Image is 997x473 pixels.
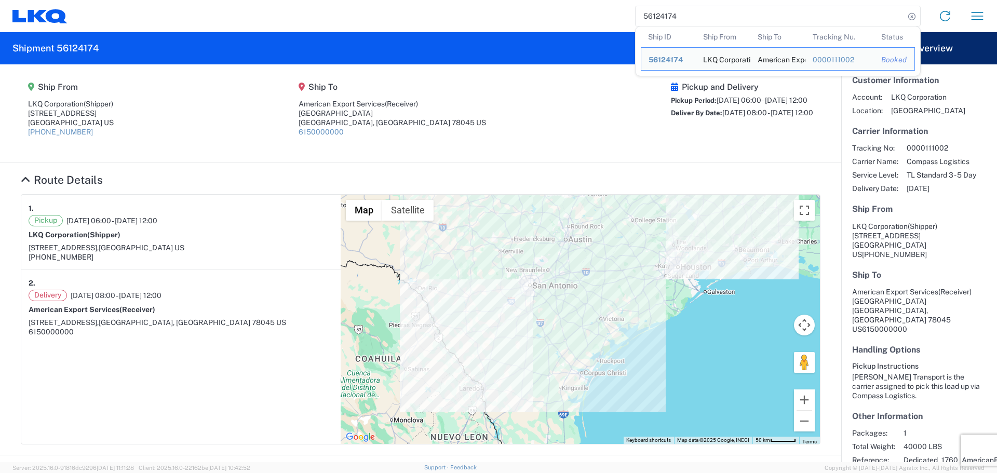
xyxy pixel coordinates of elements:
[343,430,378,444] a: Open this area in Google Maps (opens a new window)
[852,455,895,465] span: Reference:
[29,277,35,290] strong: 2.
[28,118,114,127] div: [GEOGRAPHIC_DATA] US
[907,184,976,193] span: [DATE]
[626,437,671,444] button: Keyboard shortcuts
[29,252,333,262] div: [PHONE_NUMBER]
[907,157,976,166] span: Compass Logistics
[99,318,286,327] span: [GEOGRAPHIC_DATA], [GEOGRAPHIC_DATA] 78045 US
[717,96,807,104] span: [DATE] 06:00 - [DATE] 12:00
[649,55,689,64] div: 56124174
[938,288,972,296] span: (Receiver)
[825,463,985,472] span: Copyright © [DATE]-[DATE] Agistix Inc., All Rights Reserved
[852,204,986,214] h5: Ship From
[346,200,382,221] button: Show street map
[299,118,486,127] div: [GEOGRAPHIC_DATA], [GEOGRAPHIC_DATA] 78045 US
[852,184,898,193] span: Delivery Date:
[874,26,915,47] th: Status
[671,109,722,117] span: Deliver By Date:
[802,439,817,444] a: Terms
[29,202,34,215] strong: 1.
[852,442,895,451] span: Total Weight:
[891,106,965,115] span: [GEOGRAPHIC_DATA]
[805,26,874,47] th: Tracking Nu.
[299,82,486,92] h5: Ship To
[84,100,113,108] span: (Shipper)
[852,126,986,136] h5: Carrier Information
[382,200,434,221] button: Show satellite imagery
[299,128,344,136] a: 6150000000
[424,464,450,470] a: Support
[750,26,805,47] th: Ship To
[752,437,799,444] button: Map Scale: 50 km per 46 pixels
[29,318,99,327] span: [STREET_ADDRESS],
[28,99,114,109] div: LKQ Corporation
[722,109,813,117] span: [DATE] 08:00 - [DATE] 12:00
[119,305,155,314] span: (Receiver)
[852,232,921,240] span: [STREET_ADDRESS]
[97,465,134,471] span: [DATE] 11:11:28
[636,6,905,26] input: Shipment, tracking or reference number
[29,305,155,314] strong: American Export Services
[66,216,157,225] span: [DATE] 06:00 - [DATE] 12:00
[677,437,749,443] span: Map data ©2025 Google, INEGI
[299,109,486,118] div: [GEOGRAPHIC_DATA]
[28,82,114,92] h5: Ship From
[852,411,986,421] h5: Other Information
[794,389,815,410] button: Zoom in
[758,48,798,70] div: American Export Services
[641,26,696,47] th: Ship ID
[852,372,986,400] div: [PERSON_NAME] Transport is the carrier assigned to pick this load up via Compass Logistics.
[907,143,976,153] span: 0000111002
[29,244,99,252] span: [STREET_ADDRESS],
[29,290,67,301] span: Delivery
[641,26,920,76] table: Search Results
[794,315,815,335] button: Map camera controls
[21,173,103,186] a: Hide Details
[852,288,972,305] span: American Export Services [GEOGRAPHIC_DATA]
[12,42,99,55] h2: Shipment 56124174
[852,270,986,280] h5: Ship To
[71,291,161,300] span: [DATE] 08:00 - [DATE] 12:00
[794,352,815,373] button: Drag Pegman onto the map to open Street View
[299,99,486,109] div: American Export Services
[852,287,986,334] address: [GEOGRAPHIC_DATA], [GEOGRAPHIC_DATA] 78045 US
[794,411,815,431] button: Zoom out
[343,430,378,444] img: Google
[852,428,895,438] span: Packages:
[696,26,751,47] th: Ship From
[852,345,986,355] h5: Handling Options
[12,465,134,471] span: Server: 2025.16.0-91816dc9296
[852,106,883,115] span: Location:
[671,82,813,92] h5: Pickup and Delivery
[756,437,770,443] span: 50 km
[862,250,927,259] span: [PHONE_NUMBER]
[29,215,63,226] span: Pickup
[28,109,114,118] div: [STREET_ADDRESS]
[862,325,907,333] span: 6150000000
[139,465,250,471] span: Client: 2025.16.0-22162be
[891,92,965,102] span: LKQ Corporation
[852,222,908,231] span: LKQ Corporation
[852,157,898,166] span: Carrier Name:
[208,465,250,471] span: [DATE] 10:42:52
[852,222,986,259] address: [GEOGRAPHIC_DATA] US
[907,170,976,180] span: TL Standard 3 - 5 Day
[852,170,898,180] span: Service Level:
[703,48,744,70] div: LKQ Corporation
[908,222,937,231] span: (Shipper)
[813,55,867,64] div: 0000111002
[881,55,907,64] div: Booked
[671,97,717,104] span: Pickup Period:
[29,327,333,336] div: 6150000000
[28,128,93,136] a: [PHONE_NUMBER]
[852,362,986,371] h6: Pickup Instructions
[852,75,986,85] h5: Customer Information
[794,200,815,221] button: Toggle fullscreen view
[87,231,120,239] span: (Shipper)
[852,92,883,102] span: Account:
[852,143,898,153] span: Tracking No:
[649,56,683,64] span: 56124174
[99,244,184,252] span: [GEOGRAPHIC_DATA] US
[29,231,120,239] strong: LKQ Corporation
[385,100,418,108] span: (Receiver)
